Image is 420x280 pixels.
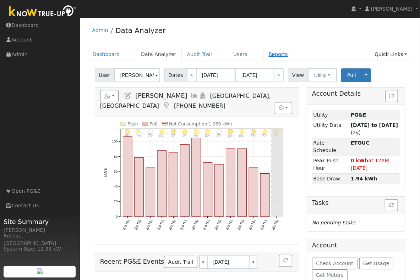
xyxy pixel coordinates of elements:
[164,256,197,268] a: Audit Trail
[262,129,267,134] i: 9/29 - Clear
[163,102,170,109] a: Map
[4,226,76,234] div: [PERSON_NAME]
[271,219,279,230] text: [DATE]
[226,149,235,217] rect: onclick=""
[114,169,118,173] text: 60
[351,122,398,135] span: (2y)
[238,149,247,217] rect: onclick=""
[341,68,362,82] button: Pull
[4,232,76,247] div: Rescue, [GEOGRAPHIC_DATA]
[359,258,394,270] button: Get Usage
[216,129,223,134] i: 9/25 - Cloudy
[228,129,233,134] i: 9/26 - Clear
[199,255,207,269] a: <
[312,199,400,207] h5: Tasks
[191,92,199,99] a: Multi-Series Graph
[122,219,130,230] text: [DATE]
[125,129,130,134] i: 9/17 - Clear
[135,92,187,99] span: [PERSON_NAME]
[308,68,337,82] button: Utility
[363,261,389,266] span: Get Usage
[316,261,353,266] span: Check Account
[146,134,155,137] p: 78°
[203,162,212,217] rect: onclick=""
[149,121,157,126] text: Pull
[238,134,247,137] p: 84°
[112,139,118,143] text: 100
[4,245,76,253] div: System Size: 12.33 kW
[171,129,176,134] i: 9/21 - Clear
[145,219,153,230] text: [DATE]
[194,129,199,134] i: 9/23 - Clear
[169,134,178,137] p: 87°
[312,110,350,120] td: Utility
[316,272,344,278] span: Get Meters
[123,134,132,137] p: 95°
[312,242,337,249] h5: Account
[214,219,222,230] text: [DATE]
[349,156,400,173] td: at 12AM [DATE]
[261,134,270,137] p: 72°
[180,219,188,230] text: [DATE]
[249,168,258,217] rect: onclick=""
[114,184,118,188] text: 40
[127,121,138,126] text: Push
[199,92,207,99] a: Login As (last Never)
[312,258,358,270] button: Check Account
[351,140,370,146] strong: C
[386,90,398,102] button: Issue History
[87,48,125,61] a: Dashboard
[157,219,165,230] text: [DATE]
[146,168,155,217] rect: onclick=""
[135,158,144,217] rect: onclick=""
[114,155,118,158] text: 80
[123,137,132,217] rect: onclick=""
[100,93,271,109] span: [GEOGRAPHIC_DATA], [GEOGRAPHIC_DATA]
[157,134,167,137] p: 84°
[187,68,197,82] a: <
[250,255,257,269] a: >
[240,129,245,134] i: 9/27 - Clear
[116,214,118,218] text: 0
[92,27,108,33] a: Admin
[312,220,355,225] i: No pending tasks
[312,138,350,156] td: Rate Schedule
[169,152,178,217] rect: onclick=""
[347,72,356,78] span: Pull
[226,134,235,137] p: 86°
[192,134,201,137] p: 96°
[147,129,154,134] i: 9/19 - Cloudy
[114,68,160,82] input: Select a User
[115,26,165,35] a: Data Analyzer
[249,134,258,137] p: 73°
[169,121,232,126] text: Net Consumption 1,069 kWh
[192,138,201,217] rect: onclick=""
[103,168,108,178] text: kWh
[164,68,187,82] span: Dates
[215,134,224,137] p: 83°
[182,48,217,61] a: Audit Trail
[205,129,210,134] i: 9/24 - Clear
[385,199,398,211] button: Refresh
[312,156,350,173] td: Peak Push Hour
[180,145,190,217] rect: onclick=""
[37,268,43,274] img: retrieve
[272,134,281,137] p: 73°
[124,92,132,99] a: Edit User (38158)
[312,90,400,97] h5: Account Details
[351,176,377,181] strong: 1.94 kWh
[351,112,366,118] strong: ID: 17357255, authorized: 10/01/25
[5,4,80,20] img: Know True-Up
[157,151,167,217] rect: onclick=""
[215,164,224,217] rect: onclick=""
[351,158,369,163] strong: 0 kWh
[251,129,256,134] i: 9/28 - Clear
[279,255,292,267] button: Refresh
[4,217,76,226] span: Site Summary
[203,134,212,137] p: 82°
[312,174,350,184] td: Base Draw
[351,122,398,128] strong: [DATE] to [DATE]
[261,174,270,217] rect: onclick=""
[182,129,187,134] i: 9/22 - Clear
[288,68,308,82] span: View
